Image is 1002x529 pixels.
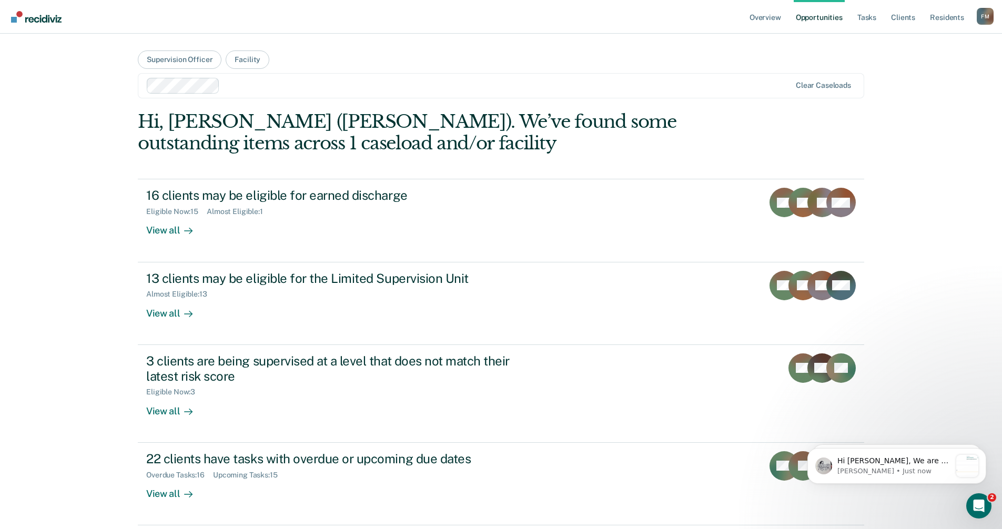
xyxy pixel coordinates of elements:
[977,8,994,25] button: Profile dropdown button
[146,216,205,237] div: View all
[966,493,991,518] iframe: Intercom live chat
[146,353,515,384] div: 3 clients are being supervised at a level that does not match their latest risk score
[146,188,515,203] div: 16 clients may be eligible for earned discharge
[138,345,864,443] a: 3 clients are being supervised at a level that does not match their latest risk scoreEligible Now...
[207,207,271,216] div: Almost Eligible : 1
[11,11,62,23] img: Recidiviz
[988,493,996,502] span: 2
[146,299,205,319] div: View all
[138,443,864,525] a: 22 clients have tasks with overdue or upcoming due datesOverdue Tasks:16Upcoming Tasks:15View all
[796,81,851,90] div: Clear caseloads
[146,451,515,466] div: 22 clients have tasks with overdue or upcoming due dates
[213,471,286,480] div: Upcoming Tasks : 15
[146,388,204,396] div: Eligible Now : 3
[138,262,864,345] a: 13 clients may be eligible for the Limited Supervision UnitAlmost Eligible:13View all
[146,207,207,216] div: Eligible Now : 15
[146,396,205,417] div: View all
[138,50,221,69] button: Supervision Officer
[138,111,719,154] div: Hi, [PERSON_NAME] ([PERSON_NAME]). We’ve found some outstanding items across 1 caseload and/or fa...
[792,427,1002,501] iframe: Intercom notifications message
[146,471,213,480] div: Overdue Tasks : 16
[226,50,269,69] button: Facility
[146,271,515,286] div: 13 clients may be eligible for the Limited Supervision Unit
[146,290,216,299] div: Almost Eligible : 13
[138,179,864,262] a: 16 clients may be eligible for earned dischargeEligible Now:15Almost Eligible:1View all
[146,479,205,500] div: View all
[977,8,994,25] div: F M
